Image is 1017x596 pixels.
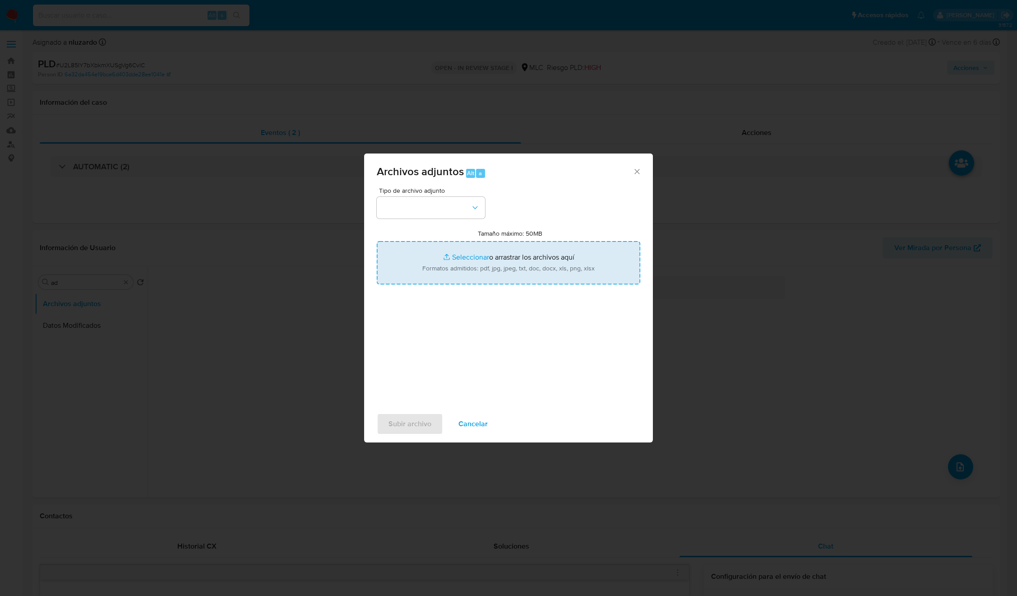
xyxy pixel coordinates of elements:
[379,187,487,194] span: Tipo de archivo adjunto
[447,413,499,435] button: Cancelar
[458,414,488,434] span: Cancelar
[478,229,542,237] label: Tamaño máximo: 50MB
[377,163,464,179] span: Archivos adjuntos
[479,169,482,177] span: a
[467,169,474,177] span: Alt
[633,167,641,175] button: Cerrar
